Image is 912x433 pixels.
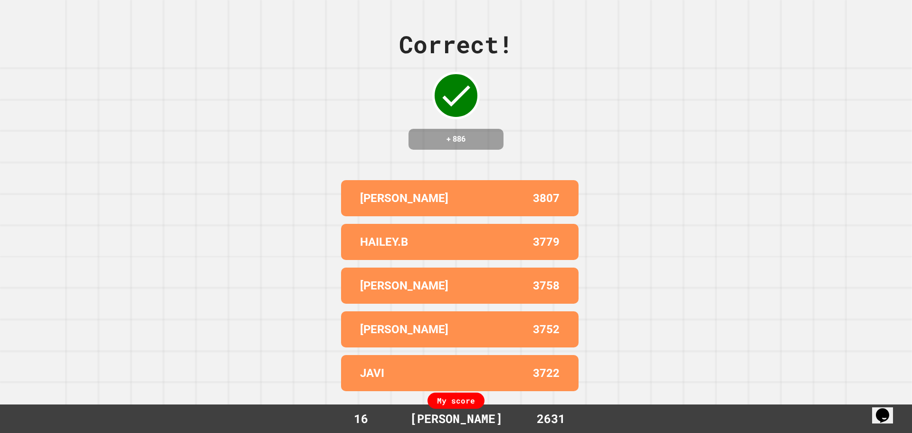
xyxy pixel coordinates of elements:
[400,410,512,428] div: [PERSON_NAME]
[533,365,560,382] p: 3722
[399,27,513,62] div: Correct!
[872,395,902,423] iframe: chat widget
[515,410,587,428] div: 2631
[325,410,397,428] div: 16
[360,365,384,382] p: JAVI
[533,277,560,294] p: 3758
[360,190,448,207] p: [PERSON_NAME]
[533,321,560,338] p: 3752
[360,277,448,294] p: [PERSON_NAME]
[418,134,494,145] h4: + 886
[360,321,448,338] p: [PERSON_NAME]
[533,233,560,250] p: 3779
[427,393,484,409] div: My score
[360,233,408,250] p: HAILEY.B
[533,190,560,207] p: 3807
